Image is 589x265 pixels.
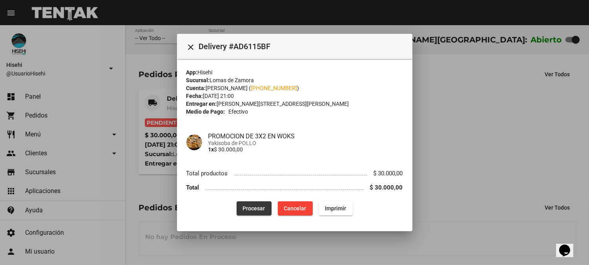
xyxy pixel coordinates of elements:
div: [PERSON_NAME][STREET_ADDRESS][PERSON_NAME] [186,100,403,108]
span: Delivery #AD6115BF [199,40,406,53]
span: Yakisoba de POLLO [208,140,403,146]
img: 975b8145-67bb-4081-9ec6-7530a4e40487.jpg [186,134,202,150]
span: Procesar [243,205,265,212]
li: Total productos $ 30.000,00 [186,166,403,180]
span: Cancelar [284,205,306,212]
p: $ 30.000,00 [208,146,403,153]
b: 1x [208,146,214,153]
iframe: chat widget [556,234,581,257]
a: [PHONE_NUMBER] [251,85,297,91]
strong: Fecha: [186,93,203,99]
div: [DATE] 21:00 [186,92,403,100]
strong: App: [186,69,198,75]
button: Cerrar [183,39,199,54]
button: Procesar [237,201,272,215]
mat-icon: Cerrar [186,42,196,52]
strong: Medio de Pago: [186,108,225,116]
li: Total $ 30.000,00 [186,180,403,195]
button: Cancelar [278,201,313,215]
span: Imprimir [325,205,346,212]
div: [PERSON_NAME] ( ) [186,84,403,92]
div: Lomas de Zamora [186,76,403,84]
div: Hisehi [186,68,403,76]
strong: Entregar en: [186,101,217,107]
strong: Cuenta: [186,85,206,91]
strong: Sucursal: [186,77,210,83]
span: Efectivo [228,108,248,116]
h4: PROMOCION DE 3X2 EN WOKS [208,132,403,140]
button: Imprimir [319,201,353,215]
